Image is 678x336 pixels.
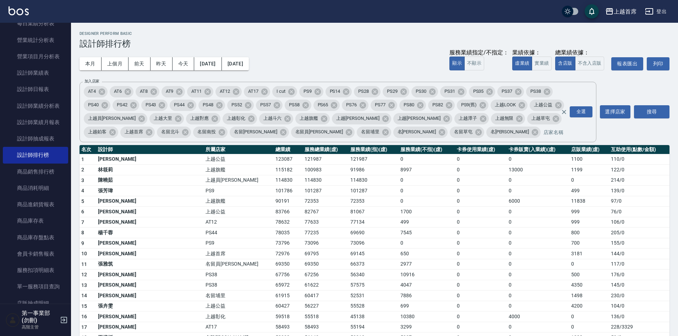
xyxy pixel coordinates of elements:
div: PS40 [84,100,110,111]
div: AT8 [136,86,159,97]
span: PS9(舊) [457,101,481,108]
div: 上越[PERSON_NAME] [393,113,452,124]
span: 上越員[PERSON_NAME] [84,115,140,122]
div: 上越彰化 [223,113,257,124]
span: PS77 [371,101,390,108]
td: 101786 [274,186,303,196]
a: 商品消耗明細 [3,180,68,196]
span: 上越對應 [186,115,213,122]
div: 上越員[PERSON_NAME] [84,113,147,124]
button: 前天 [129,57,151,70]
div: 名留南投 [193,127,228,138]
td: 77134 [349,217,399,228]
a: 設計師抽成報表 [3,130,68,147]
td: 2977 [399,259,455,270]
td: AT12 [204,217,274,228]
td: 上越員[PERSON_NAME] [204,175,274,186]
span: PS28 [354,88,373,95]
td: 上越首席 [204,249,274,259]
div: 上越公益 [530,100,564,111]
span: 10 [81,251,87,256]
span: AT12 [215,88,234,95]
td: 83766 [274,207,303,217]
td: 69350 [274,259,303,270]
a: 設計師排行榜 [3,147,68,163]
td: 115182 [274,165,303,175]
span: I cut [272,88,290,95]
div: 上越潭子 [454,113,489,124]
div: PS52 [227,100,254,111]
div: PS38 [526,86,553,97]
span: 上越旗艦 [295,115,322,122]
input: 店家名稱 [542,126,573,138]
td: 0 [455,154,507,165]
div: 上越大里 [149,113,184,124]
td: 0 [399,186,455,196]
td: 100983 [303,165,349,175]
span: PS29 [383,88,402,95]
th: 服務業績(指)(虛) [349,145,399,154]
td: 0 [507,186,569,196]
div: 服務業績指定/不指定： [449,49,509,57]
span: 上越斗六 [259,115,286,122]
div: PS58 [285,100,311,111]
td: 73096 [349,238,399,249]
td: 72353 [349,196,399,207]
div: 上越LOOK [491,100,527,111]
td: 123087 [274,154,303,165]
span: 名[PERSON_NAME] [486,128,533,135]
td: 11838 [569,196,609,207]
td: 121987 [349,154,399,165]
td: 上越公益 [204,207,274,217]
td: 上越旗艦 [204,165,274,175]
span: 上越草屯 [527,115,554,122]
span: 6 [81,209,84,214]
button: [DATE] [194,57,222,70]
div: PS14 [326,86,352,97]
button: Open [568,105,594,119]
a: 服務扣項明細表 [3,262,68,278]
button: Clear [559,107,569,117]
td: 90191 [274,196,303,207]
span: AT11 [187,88,206,95]
a: 會員卡銷售報表 [3,246,68,262]
td: 0 [399,175,455,186]
span: PS35 [469,88,488,95]
button: 上個月 [102,57,129,70]
div: 上越鉑客 [84,127,118,138]
div: 名[PERSON_NAME] [393,127,448,138]
td: 69795 [303,249,349,259]
div: AT11 [187,86,213,97]
a: 商品進銷貨報表 [3,196,68,213]
img: Logo [9,6,29,15]
div: PS44 [170,100,196,111]
td: 上越旗艦 [204,196,274,207]
td: 76 / 0 [609,207,669,217]
td: 101287 [349,186,399,196]
a: 單一服務項目查詢 [3,278,68,295]
td: 214 / 0 [609,175,669,186]
td: 0 [455,249,507,259]
span: 名留員[PERSON_NAME] [291,128,347,135]
span: 11 [81,261,87,267]
span: 名留埔里 [357,128,384,135]
td: 8997 [399,165,455,175]
td: 110 / 0 [609,154,669,165]
a: 商品庫存表 [3,213,68,229]
button: 列印 [647,57,669,70]
td: 0 [455,259,507,270]
td: 999 [569,207,609,217]
span: 上越鉑客 [84,128,111,135]
span: PS65 [313,101,333,108]
span: PS76 [342,101,361,108]
td: 0 [455,238,507,249]
span: PS40 [84,101,103,108]
td: 0 [455,175,507,186]
span: 上越[PERSON_NAME] [332,115,383,122]
th: 所屬店家 [204,145,274,154]
td: 0 [507,249,569,259]
span: 上越首席 [120,128,147,135]
p: 高階主管 [22,324,58,330]
div: PS30 [411,86,438,97]
td: 1100 [569,154,609,165]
